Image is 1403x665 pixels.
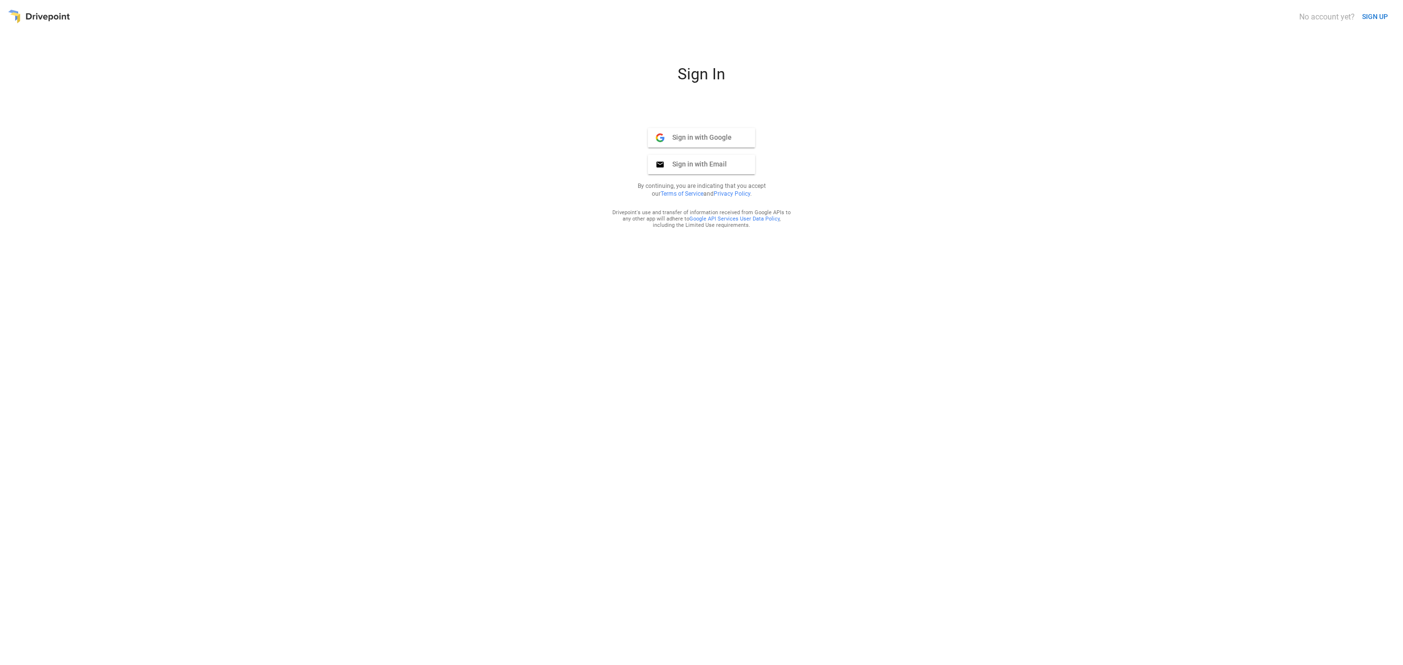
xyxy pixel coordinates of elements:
[664,133,732,142] span: Sign in with Google
[1358,8,1392,26] button: SIGN UP
[612,209,791,228] div: Drivepoint's use and transfer of information received from Google APIs to any other app will adhe...
[714,190,750,197] a: Privacy Policy
[648,128,755,148] button: Sign in with Google
[689,216,779,222] a: Google API Services User Data Policy
[1299,12,1355,21] div: No account yet?
[661,190,703,197] a: Terms of Service
[585,65,818,91] div: Sign In
[648,155,755,174] button: Sign in with Email
[626,182,777,198] p: By continuing, you are indicating that you accept our and .
[664,160,727,168] span: Sign in with Email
